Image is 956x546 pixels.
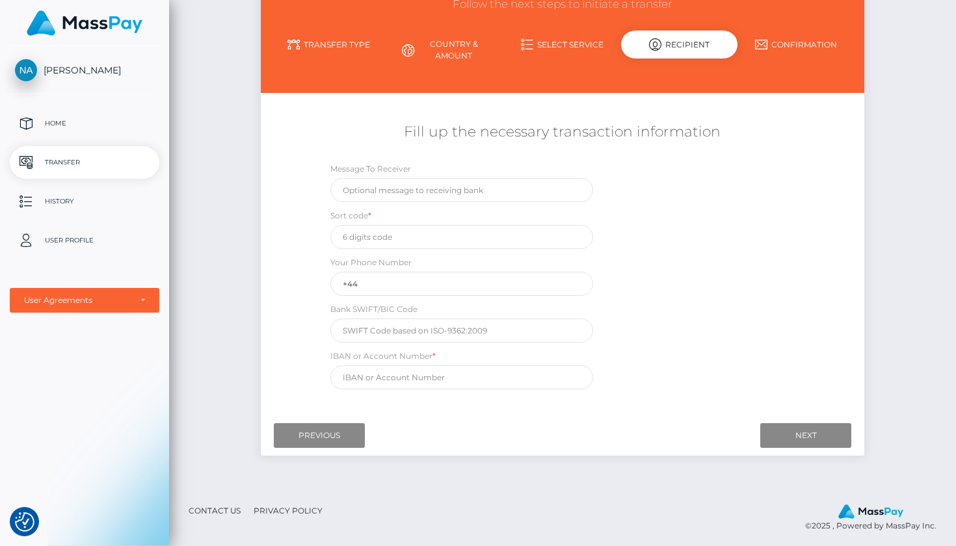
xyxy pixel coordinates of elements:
[15,114,154,133] p: Home
[15,153,154,172] p: Transfer
[10,288,159,313] button: User Agreements
[330,178,593,202] input: Optional message to receiving bank
[10,107,159,140] a: Home
[330,350,436,362] label: IBAN or Account Number
[737,33,855,56] a: Confirmation
[760,423,851,448] input: Next
[330,318,593,343] input: SWIFT Code based on ISO-9362:2009
[183,500,246,521] a: Contact Us
[504,33,621,56] a: Select Service
[330,225,593,249] input: 6 digits code
[10,146,159,179] a: Transfer
[330,210,371,222] label: Sort code
[15,512,34,532] button: Consent Preferences
[10,224,159,257] a: User Profile
[621,31,738,58] div: Recipient
[387,33,504,67] a: Country & Amount
[330,272,593,296] input: Only digits
[805,504,946,532] div: © 2025 , Powered by MassPay Inc.
[248,500,328,521] a: Privacy Policy
[271,33,388,56] a: Transfer Type
[15,231,154,250] p: User Profile
[271,122,855,142] h5: Fill up the necessary transaction information
[15,192,154,211] p: History
[838,504,903,519] img: MassPay
[274,423,365,448] input: Previous
[330,163,411,175] label: Message To Receiver
[10,185,159,218] a: History
[330,365,593,389] input: IBAN or Account Number
[330,304,418,315] label: Bank SWIFT/BIC Code
[15,512,34,532] img: Revisit consent button
[10,64,159,76] span: [PERSON_NAME]
[330,257,412,268] label: Your Phone Number
[27,10,142,36] img: MassPay
[24,295,131,305] div: User Agreements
